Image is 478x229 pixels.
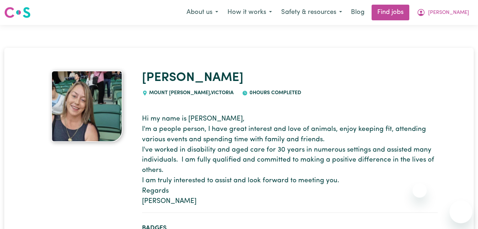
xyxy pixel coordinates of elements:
[4,4,31,21] a: Careseekers logo
[41,71,133,142] a: Donna's profile picture'
[347,5,369,20] a: Blog
[142,114,438,207] p: Hi my name is [PERSON_NAME], I'm a people person, I have great interest and love of animals, enjo...
[51,71,122,142] img: Donna
[277,5,347,20] button: Safety & resources
[248,90,301,96] span: 0 hours completed
[223,5,277,20] button: How it works
[428,9,469,17] span: [PERSON_NAME]
[148,90,234,96] span: MOUNT [PERSON_NAME] , Victoria
[4,6,31,19] img: Careseekers logo
[372,5,409,20] a: Find jobs
[182,5,223,20] button: About us
[412,5,474,20] button: My Account
[413,183,427,198] iframe: Close message
[450,200,472,223] iframe: Button to launch messaging window
[142,72,243,84] a: [PERSON_NAME]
